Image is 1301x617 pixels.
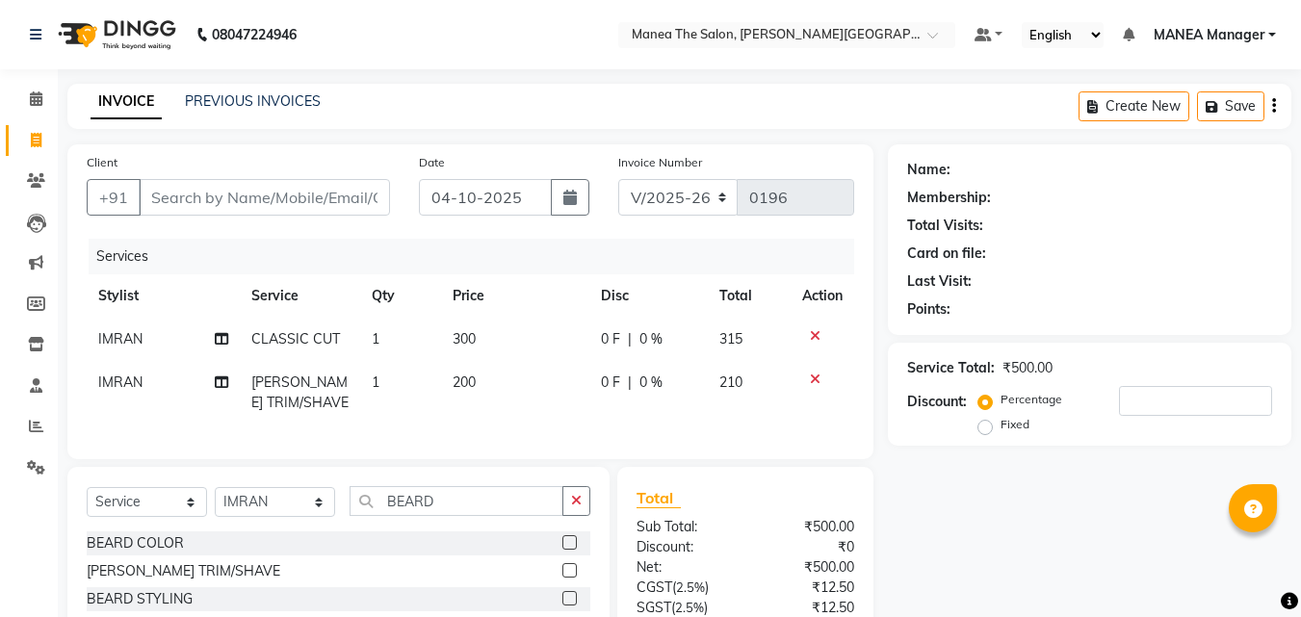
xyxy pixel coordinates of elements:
[907,392,967,412] div: Discount:
[719,330,742,347] span: 315
[1079,91,1189,121] button: Create New
[589,274,708,318] th: Disc
[745,578,869,598] div: ₹12.50
[601,329,620,349] span: 0 F
[360,274,440,318] th: Qty
[1002,358,1053,378] div: ₹500.00
[98,373,143,391] span: IMRAN
[185,92,321,110] a: PREVIOUS INVOICES
[907,244,986,264] div: Card on file:
[87,179,141,216] button: +91
[907,160,950,180] div: Name:
[87,154,117,171] label: Client
[639,329,663,349] span: 0 %
[637,599,671,616] span: SGST
[719,373,742,391] span: 210
[350,486,563,516] input: Search or Scan
[676,579,705,595] span: 2.5%
[622,557,745,578] div: Net:
[1220,540,1282,598] iframe: chat widget
[87,589,193,609] div: BEARD STYLING
[745,517,869,537] div: ₹500.00
[212,8,297,62] b: 08047224946
[628,373,632,393] span: |
[622,537,745,557] div: Discount:
[49,8,181,62] img: logo
[453,373,476,391] span: 200
[419,154,445,171] label: Date
[1197,91,1264,121] button: Save
[745,557,869,578] div: ₹500.00
[708,274,792,318] th: Total
[628,329,632,349] span: |
[87,533,184,553] div: BEARD COLOR
[907,216,983,236] div: Total Visits:
[637,488,681,508] span: Total
[372,373,379,391] span: 1
[907,358,995,378] div: Service Total:
[618,154,702,171] label: Invoice Number
[251,330,340,347] span: CLASSIC CUT
[907,188,991,208] div: Membership:
[372,330,379,347] span: 1
[1154,25,1264,45] span: MANEA Manager
[791,274,854,318] th: Action
[745,537,869,557] div: ₹0
[139,179,390,216] input: Search by Name/Mobile/Email/Code
[453,330,476,347] span: 300
[637,578,672,596] span: CGST
[907,271,972,292] div: Last Visit:
[1001,416,1029,433] label: Fixed
[240,274,360,318] th: Service
[441,274,589,318] th: Price
[89,239,869,274] div: Services
[907,299,950,320] div: Points:
[91,85,162,119] a: INVOICE
[251,373,349,411] span: [PERSON_NAME] TRIM/SHAVE
[622,517,745,537] div: Sub Total:
[675,600,704,615] span: 2.5%
[601,373,620,393] span: 0 F
[1001,391,1062,408] label: Percentage
[639,373,663,393] span: 0 %
[622,578,745,598] div: ( )
[87,561,280,581] div: [PERSON_NAME] TRIM/SHAVE
[87,274,240,318] th: Stylist
[98,330,143,347] span: IMRAN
